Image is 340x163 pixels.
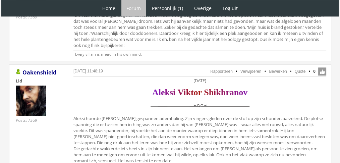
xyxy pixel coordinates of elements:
span: 0 [313,68,316,74]
span: k [186,88,190,97]
span: V [177,88,183,97]
p: Every villain is a hero in his own mind. [73,50,326,57]
a: [DATE] 11:48:19 [73,69,103,73]
span: t [191,88,194,97]
span: i [183,88,186,97]
span: o [239,88,243,97]
span: k [165,88,169,97]
span: A [152,88,159,97]
span: e [161,88,165,97]
div: [DATE] [73,77,326,84]
span: S [204,88,209,97]
div: Posts: 7369 [16,117,37,123]
span: l [159,88,161,97]
span: h [221,88,226,97]
a: Quote [295,69,306,74]
div: Posts: 7369 [16,14,37,20]
img: Oakenshield [16,86,46,116]
img: Gebruiker is online [16,69,21,74]
a: Oakenshield [22,69,56,76]
span: r [198,88,202,97]
span: v [243,88,247,97]
span: a [230,88,234,97]
img: scheidingslijn.png [148,99,252,114]
div: Lid [16,78,63,84]
span: i [214,88,216,97]
a: Rapporteren [210,69,233,74]
span: i [173,88,175,97]
span: r [226,88,230,97]
span: n [234,88,239,97]
a: Verwijderen [240,69,262,74]
a: Bewerken [269,69,287,74]
span: o [194,88,198,97]
span: h [209,88,214,97]
span: s [170,88,173,97]
span: k [216,88,221,97]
